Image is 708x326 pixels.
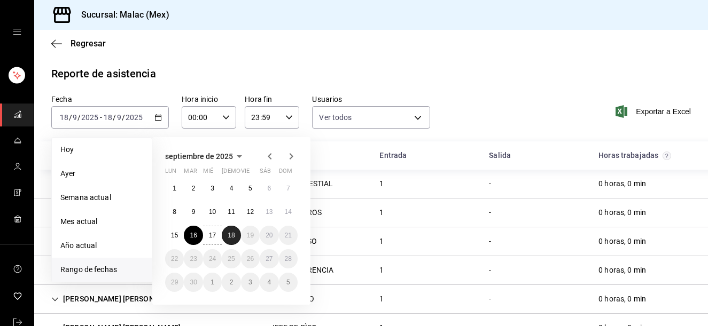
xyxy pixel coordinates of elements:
[173,185,176,192] abbr: 1 de septiembre de 2025
[279,273,298,292] button: 5 de octubre de 2025
[190,255,197,263] abbr: 23 de septiembre de 2025
[279,226,298,245] button: 21 de septiembre de 2025
[184,202,203,221] button: 9 de septiembre de 2025
[663,152,671,160] svg: El total de horas trabajadas por usuario es el resultado de la suma redondeada del registro de ho...
[69,113,72,122] span: /
[125,113,143,122] input: ----
[590,232,655,251] div: Cell
[165,150,246,163] button: septiembre de 2025
[43,203,190,222] div: Cell
[480,289,500,309] div: Cell
[43,146,262,165] div: HeadCell
[590,146,699,165] div: HeadCell
[60,192,143,203] span: Semana actual
[43,289,190,309] div: Cell
[51,96,169,103] label: Fecha
[34,285,708,314] div: Row
[59,113,69,122] input: --
[171,279,178,286] abbr: 29 de septiembre de 2025
[618,105,691,118] span: Exportar a Excel
[371,260,392,280] div: Cell
[480,174,500,194] div: Cell
[222,226,240,245] button: 18 de septiembre de 2025
[371,232,392,251] div: Cell
[285,208,292,216] abbr: 14 de septiembre de 2025
[34,141,708,170] div: Head
[228,255,235,263] abbr: 25 de septiembre de 2025
[209,208,216,216] abbr: 10 de septiembre de 2025
[371,203,392,222] div: Cell
[43,174,130,194] div: Cell
[203,226,222,245] button: 17 de septiembre de 2025
[285,232,292,239] abbr: 21 de septiembre de 2025
[222,168,285,179] abbr: jueves
[222,202,240,221] button: 11 de septiembre de 2025
[165,168,176,179] abbr: lunes
[279,168,292,179] abbr: domingo
[182,96,236,103] label: Hora inicio
[165,226,184,245] button: 15 de septiembre de 2025
[222,249,240,268] button: 25 de septiembre de 2025
[171,232,178,239] abbr: 15 de septiembre de 2025
[260,179,278,198] button: 6 de septiembre de 2025
[60,264,143,275] span: Rango de fechas
[480,232,500,251] div: Cell
[13,28,21,36] button: open drawer
[211,185,214,192] abbr: 3 de septiembre de 2025
[77,113,81,122] span: /
[267,279,271,286] abbr: 4 de octubre de 2025
[43,232,190,251] div: Cell
[184,273,203,292] button: 30 de septiembre de 2025
[60,168,143,179] span: Ayer
[260,202,278,221] button: 13 de septiembre de 2025
[190,279,197,286] abbr: 30 de septiembre de 2025
[34,198,708,227] div: Row
[72,113,77,122] input: --
[241,226,260,245] button: 19 de septiembre de 2025
[590,289,655,309] div: Cell
[267,185,271,192] abbr: 6 de septiembre de 2025
[590,260,655,280] div: Cell
[371,289,392,309] div: Cell
[312,96,430,103] label: Usuarios
[247,208,254,216] abbr: 12 de septiembre de 2025
[184,249,203,268] button: 23 de septiembre de 2025
[203,249,222,268] button: 24 de septiembre de 2025
[480,203,500,222] div: Cell
[286,279,290,286] abbr: 5 de octubre de 2025
[165,152,233,161] span: septiembre de 2025
[222,273,240,292] button: 2 de octubre de 2025
[480,260,500,280] div: Cell
[319,112,352,123] span: Ver todos
[266,255,273,263] abbr: 27 de septiembre de 2025
[480,146,590,165] div: HeadCell
[171,255,178,263] abbr: 22 de septiembre de 2025
[228,232,235,239] abbr: 18 de septiembre de 2025
[590,203,655,222] div: Cell
[247,255,254,263] abbr: 26 de septiembre de 2025
[286,185,290,192] abbr: 7 de septiembre de 2025
[184,168,197,179] abbr: martes
[122,113,125,122] span: /
[371,174,392,194] div: Cell
[60,240,143,251] span: Año actual
[279,249,298,268] button: 28 de septiembre de 2025
[279,179,298,198] button: 7 de septiembre de 2025
[260,249,278,268] button: 27 de septiembre de 2025
[245,96,299,103] label: Hora fin
[192,185,196,192] abbr: 2 de septiembre de 2025
[371,146,480,165] div: HeadCell
[113,113,116,122] span: /
[279,202,298,221] button: 14 de septiembre de 2025
[260,168,271,179] abbr: sábado
[248,185,252,192] abbr: 5 de septiembre de 2025
[60,216,143,227] span: Mes actual
[260,226,278,245] button: 20 de septiembre de 2025
[260,273,278,292] button: 4 de octubre de 2025
[241,273,260,292] button: 3 de octubre de 2025
[34,170,708,198] div: Row
[241,179,260,198] button: 5 de septiembre de 2025
[116,113,122,122] input: --
[73,9,169,21] h3: Sucursal: Malac (Mex)
[247,232,254,239] abbr: 19 de septiembre de 2025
